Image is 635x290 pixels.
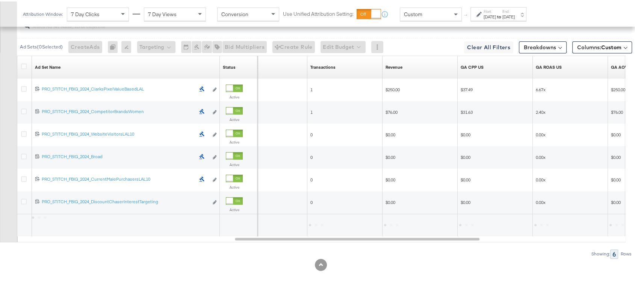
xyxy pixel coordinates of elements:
[611,130,621,136] span: $0.00
[467,41,510,51] span: Clear All Filters
[611,108,623,113] span: $76.00
[611,63,635,69] a: GA Revenue/GA Transactions
[404,9,422,16] span: Custom
[536,175,546,181] span: 0.00x
[536,153,546,159] span: 0.00x
[42,152,195,160] a: PRO_STITCH_FBIG_2024_Broad
[536,108,546,113] span: 2.40x
[226,206,243,211] label: Active
[283,9,354,16] label: Use Unified Attribution Setting:
[310,63,336,69] div: Transactions
[386,63,402,69] a: Transaction Revenue - The total sale revenue (excluding shipping and tax) of the transaction
[386,198,395,204] span: $0.00
[386,85,400,91] span: $250.00
[223,63,236,69] a: Shows the current state of your Ad Set.
[42,130,195,136] div: PRO_STITCH_FBIG_2024_WebsiteVisitorsLAL10
[484,8,496,12] label: Start:
[221,9,248,16] span: Conversion
[226,183,243,188] label: Active
[42,107,195,113] div: PRO_STITCH_FBIG_2024_CompetitorBrandsWomen
[461,108,473,113] span: $31.63
[463,13,470,15] span: ↑
[610,248,618,257] div: 6
[42,130,195,137] a: PRO_STITCH_FBIG_2024_WebsiteVisitorsLAL10
[226,138,243,143] label: Active
[42,175,195,183] a: PRO_STITCH_FBIG_2024_CurrentMalePurchasersLAL10
[223,63,236,69] div: Status
[572,40,632,52] button: Columns:Custom
[536,198,546,204] span: 0.00x
[461,85,473,91] span: $37.49
[35,63,60,69] div: Ad Set Name
[310,130,313,136] span: 0
[226,161,243,166] label: Active
[601,42,621,49] span: Custom
[484,12,496,18] div: [DATE]
[20,42,63,49] div: Ad Sets ( 0 Selected)
[148,9,177,16] span: 7 Day Views
[108,39,121,51] div: 0
[310,175,313,181] span: 0
[611,63,635,69] div: GA AOV US
[536,85,546,91] span: 6.67x
[42,152,195,158] div: PRO_STITCH_FBIG_2024_Broad
[386,130,395,136] span: $0.00
[386,63,402,69] div: Revenue
[386,175,395,181] span: $0.00
[461,63,484,69] a: Spend/GA Transactions
[464,40,513,52] button: Clear All Filters
[226,93,243,98] label: Active
[310,85,313,91] span: 1
[461,130,470,136] span: $0.00
[461,153,470,159] span: $0.00
[42,175,195,181] div: PRO_STITCH_FBIG_2024_CurrentMalePurchasersLAL10
[42,107,195,115] a: PRO_STITCH_FBIG_2024_CompetitorBrandsWomen
[310,108,313,113] span: 1
[226,116,243,121] label: Active
[536,63,562,69] a: GA Revenue/Spend
[310,63,336,69] a: Transactions - The total number of transactions
[620,250,632,255] div: Rows
[42,197,208,205] a: PRO_STITCH_FBIG_2024_DiscountChaserInterestTargeting
[536,130,546,136] span: 0.00x
[71,9,100,16] span: 7 Day Clicks
[23,10,63,15] div: Attribution Window:
[611,175,621,181] span: $0.00
[461,198,470,204] span: $0.00
[461,63,484,69] div: GA CPP US
[611,198,621,204] span: $0.00
[519,40,567,52] button: Breakdowns
[611,85,625,91] span: $250.00
[536,63,562,69] div: GA ROAS US
[461,175,470,181] span: $0.00
[611,153,621,159] span: $0.00
[577,42,621,50] span: Columns:
[310,153,313,159] span: 0
[310,198,313,204] span: 0
[386,153,395,159] span: $0.00
[42,197,208,203] div: PRO_STITCH_FBIG_2024_DiscountChaserInterestTargeting
[502,8,515,12] label: End:
[42,85,195,91] div: PRO_STITCH_FBIG_2024_ClarksPixelValueBasedLAL
[42,85,195,92] a: PRO_STITCH_FBIG_2024_ClarksPixelValueBasedLAL
[496,12,502,18] strong: to
[35,63,60,69] a: Your Ad Set name.
[386,108,398,113] span: $76.00
[502,12,515,18] div: [DATE]
[591,250,610,255] div: Showing:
